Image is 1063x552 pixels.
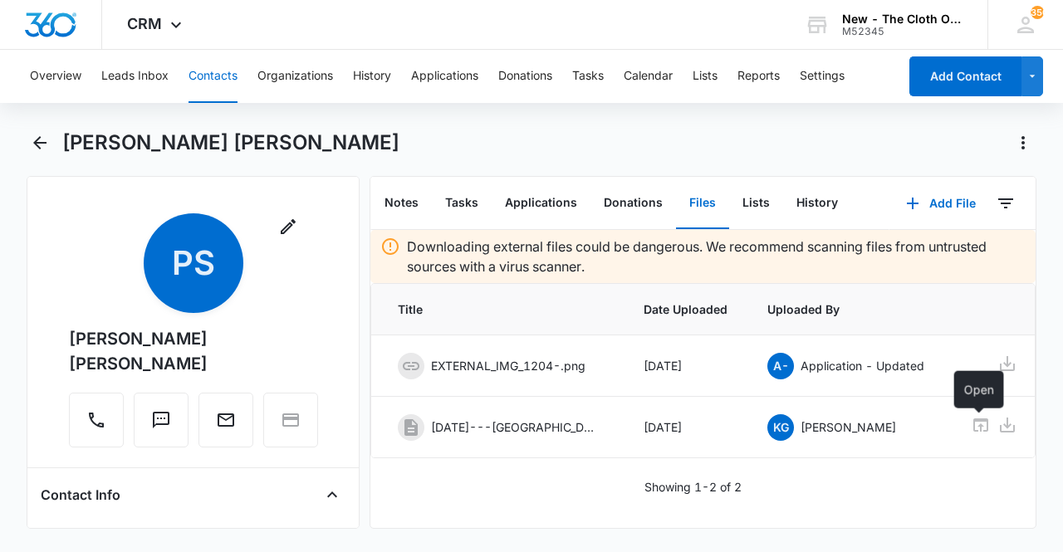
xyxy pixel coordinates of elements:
div: Open [954,371,1004,408]
td: [DATE] [624,335,747,397]
button: Leads Inbox [101,50,169,103]
button: History [783,178,851,229]
button: Organizations [257,50,333,103]
button: Settings [800,50,845,103]
p: Downloading external files could be dangerous. We recommend scanning files from untrusted sources... [407,237,1026,276]
button: Notes [371,178,432,229]
button: Files [676,178,729,229]
p: Showing 1-2 of 2 [644,478,742,496]
div: account name [842,12,963,26]
button: Tasks [572,50,604,103]
span: PS [144,213,243,313]
p: [PERSON_NAME] [801,418,896,436]
a: Call [69,418,124,432]
p: EXTERNAL_IMG_1204-.png [431,357,585,374]
button: Donations [498,50,552,103]
button: Contacts [189,50,238,103]
div: notifications count [1031,6,1044,19]
span: 350 [1031,6,1044,19]
button: Call [69,393,124,447]
button: Text [134,393,189,447]
button: History [353,50,391,103]
p: Application - Updated [801,357,924,374]
a: Email [198,418,253,432]
span: Date Uploaded [644,300,727,318]
button: Add File [889,183,992,223]
button: Lists [693,50,718,103]
button: Calendar [624,50,673,103]
span: Title [398,300,604,318]
button: Filters [992,190,1019,217]
button: Overview [30,50,81,103]
div: account id [842,26,963,37]
span: Uploaded By [767,300,931,318]
a: Text [134,418,189,432]
button: Email [198,393,253,447]
span: KG [767,414,794,441]
div: [PERSON_NAME] [PERSON_NAME] [69,326,318,376]
button: Add Contact [909,56,1021,96]
button: Lists [729,178,783,229]
h4: Contact Info [41,485,120,505]
p: [DATE]---[GEOGRAPHIC_DATA][PERSON_NAME][GEOGRAPHIC_DATA]---9434636106194298243833.pdf [431,418,597,436]
button: Applications [411,50,478,103]
button: Donations [590,178,676,229]
button: Reports [737,50,780,103]
h1: [PERSON_NAME] [PERSON_NAME] [62,130,399,155]
button: Applications [492,178,590,229]
button: Tasks [432,178,492,229]
button: Actions [1010,129,1036,156]
button: Back [27,129,52,156]
td: [DATE] [624,397,747,458]
span: A- [767,353,794,379]
span: CRM [127,15,162,32]
button: Close [319,481,345,508]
